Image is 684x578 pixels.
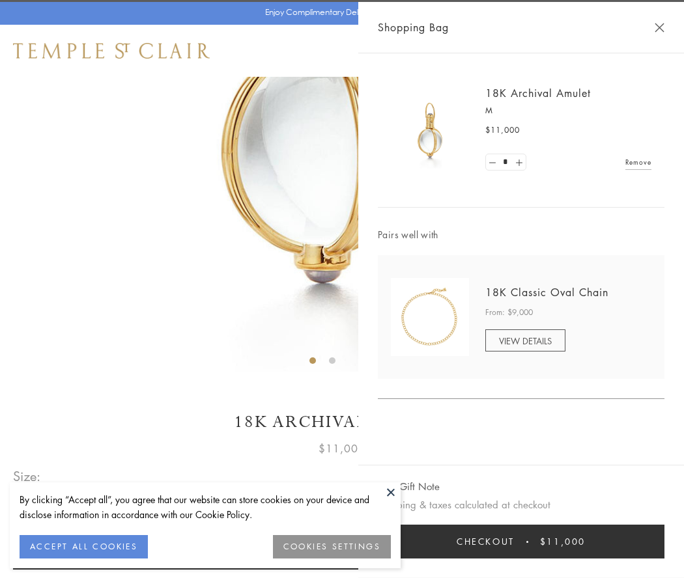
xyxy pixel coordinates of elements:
[540,534,586,549] span: $11,000
[625,155,651,169] a: Remove
[485,104,651,117] p: M
[20,535,148,558] button: ACCEPT ALL COOKIES
[13,465,42,487] span: Size:
[485,86,591,100] a: 18K Archival Amulet
[378,227,664,242] span: Pairs well with
[378,525,664,558] button: Checkout $11,000
[499,335,552,347] span: VIEW DETAILS
[378,19,449,36] span: Shopping Bag
[485,124,520,137] span: $11,000
[391,278,469,356] img: N88865-OV18
[265,6,413,19] p: Enjoy Complimentary Delivery & Returns
[485,306,533,319] span: From: $9,000
[273,535,391,558] button: COOKIES SETTINGS
[319,440,365,457] span: $11,000
[391,91,469,169] img: 18K Archival Amulet
[378,497,664,513] p: Shipping & taxes calculated at checkout
[13,43,210,59] img: Temple St. Clair
[485,285,608,299] a: 18K Classic Oval Chain
[512,154,525,171] a: Set quantity to 2
[655,23,664,33] button: Close Shopping Bag
[20,492,391,522] div: By clicking “Accept all”, you agree that our website can store cookies on your device and disclos...
[486,154,499,171] a: Set quantity to 0
[485,329,565,351] a: VIEW DETAILS
[13,411,671,433] h1: 18K Archival Amulet
[457,534,515,549] span: Checkout
[378,478,440,495] button: Add Gift Note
